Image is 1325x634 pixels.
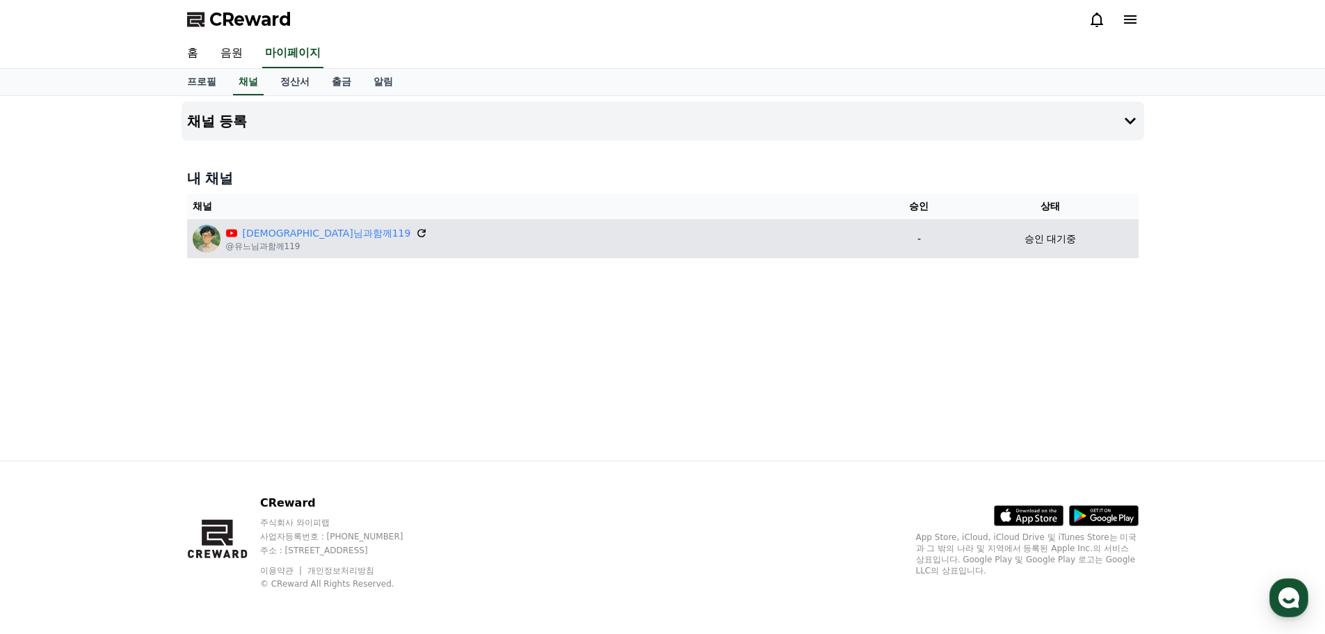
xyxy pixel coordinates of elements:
a: 프로필 [176,69,227,95]
h4: 내 채널 [187,168,1139,188]
span: 대화 [127,463,144,474]
p: 사업자등록번호 : [PHONE_NUMBER] [260,531,430,542]
p: 주식회사 와이피랩 [260,517,430,528]
p: @유느님과함께119 [226,241,428,252]
a: 마이페이지 [262,39,323,68]
p: 승인 대기중 [1025,232,1076,246]
p: - [882,232,956,246]
a: 개인정보처리방침 [307,566,374,576]
th: 채널 [187,193,876,219]
p: © CReward All Rights Reserved. [260,578,430,589]
th: 승인 [876,193,962,219]
p: 주소 : [STREET_ADDRESS] [260,545,430,556]
span: 설정 [215,462,232,473]
h4: 채널 등록 [187,113,248,129]
a: 설정 [179,441,267,476]
a: 출금 [321,69,362,95]
a: 홈 [4,441,92,476]
a: 대화 [92,441,179,476]
button: 채널 등록 [182,102,1144,141]
span: 홈 [44,462,52,473]
p: App Store, iCloud, iCloud Drive 및 iTunes Store는 미국과 그 밖의 나라 및 지역에서 등록된 Apple Inc.의 서비스 상표입니다. Goo... [916,532,1139,576]
th: 상태 [962,193,1138,219]
a: 채널 [233,69,264,95]
a: [DEMOGRAPHIC_DATA]님과함께119 [243,226,411,241]
a: 이용약관 [260,566,304,576]
a: 알림 [362,69,404,95]
a: 정산서 [269,69,321,95]
img: 유느님과함께119 [193,225,220,253]
a: CReward [187,8,291,31]
p: CReward [260,495,430,512]
a: 홈 [176,39,209,68]
a: 음원 [209,39,254,68]
span: CReward [209,8,291,31]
